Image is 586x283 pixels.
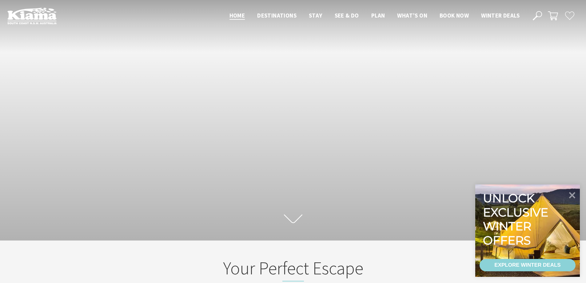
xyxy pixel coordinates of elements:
img: Kiama Logo [7,7,57,24]
span: Home [229,12,245,19]
span: Plan [371,12,385,19]
span: Stay [309,12,322,19]
nav: Main Menu [223,11,526,21]
div: Unlock exclusive winter offers [483,191,551,247]
span: What’s On [397,12,427,19]
div: EXPLORE WINTER DEALS [494,259,560,271]
h2: Your Perfect Escape [173,257,414,281]
a: EXPLORE WINTER DEALS [480,259,576,271]
span: Book now [440,12,469,19]
span: Destinations [257,12,297,19]
span: See & Do [335,12,359,19]
span: Winter Deals [481,12,520,19]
